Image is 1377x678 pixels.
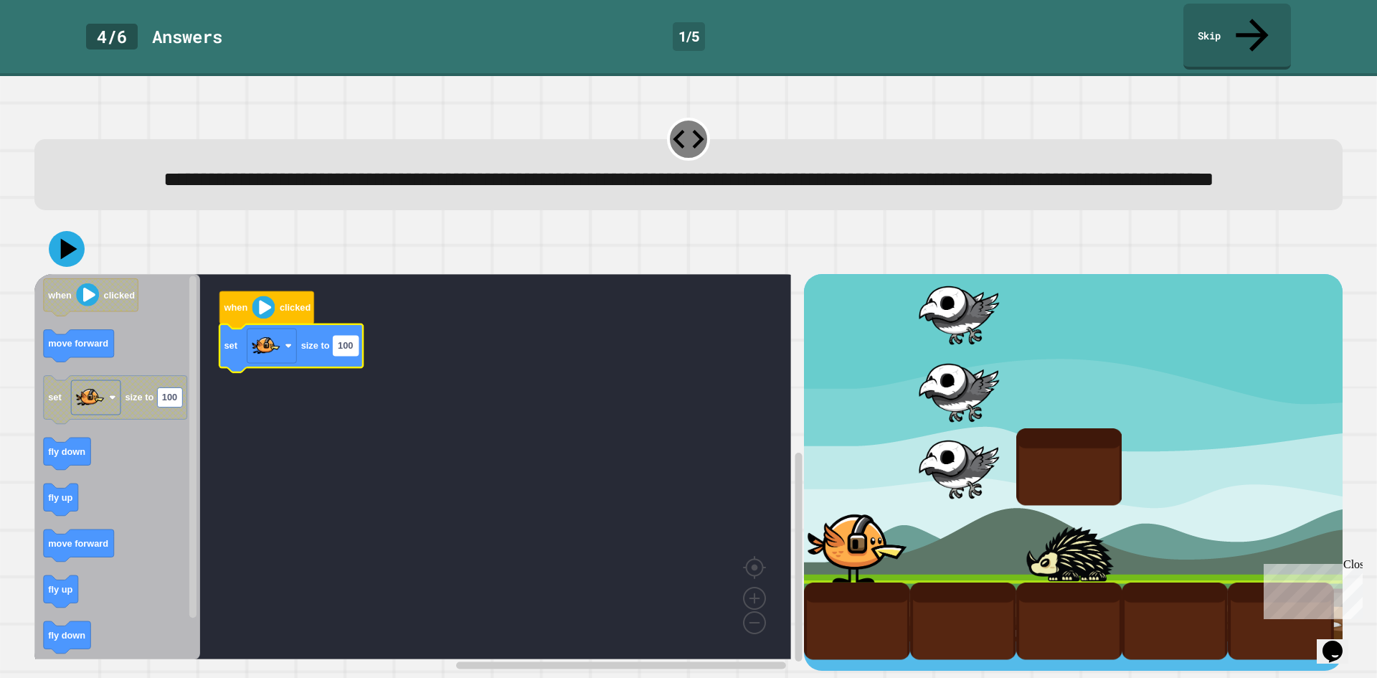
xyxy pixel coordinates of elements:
[125,392,153,403] text: size to
[6,6,99,91] div: Chat with us now!Close
[47,290,72,301] text: when
[104,290,135,301] text: clicked
[86,24,138,50] div: 4 / 6
[48,584,72,595] text: fly up
[48,392,62,403] text: set
[48,492,72,503] text: fly up
[48,446,85,457] text: fly down
[1258,558,1363,619] iframe: chat widget
[1317,621,1363,664] iframe: chat widget
[224,341,237,352] text: set
[48,339,108,349] text: move forward
[152,24,222,50] div: Answer s
[1183,4,1291,70] a: Skip
[301,341,330,352] text: size to
[223,303,247,314] text: when
[48,630,85,641] text: fly down
[673,22,705,51] div: 1 / 5
[338,341,353,352] text: 100
[280,303,311,314] text: clicked
[48,538,108,549] text: move forward
[162,392,177,403] text: 100
[34,274,804,671] div: Blockly Workspace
